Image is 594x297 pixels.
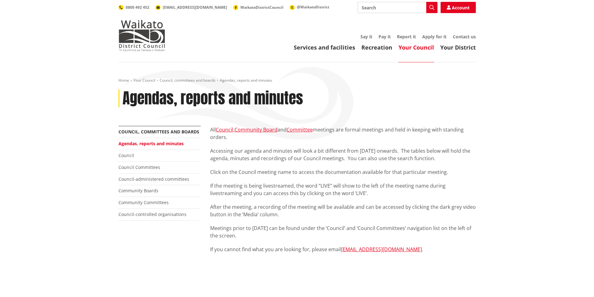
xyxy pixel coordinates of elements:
p: After the meeting, a recording of the meeting will be available and can be accessed by clicking t... [210,203,476,218]
p: All , and meetings are formal meetings and held in keeping with standing orders. [210,126,476,141]
p: Meetings prior to [DATE] can be found under the ‘Council’ and ‘Council Committees’ navigation lis... [210,224,476,239]
span: Accessing our agenda and minutes will look a bit different from [DATE] onwards. The tables below ... [210,147,470,162]
a: @WaikatoDistrict [290,4,329,10]
a: Your Council [133,78,155,83]
a: Pay it [379,34,391,40]
span: [EMAIL_ADDRESS][DOMAIN_NAME] [163,5,227,10]
a: Committee [287,126,313,133]
a: Council, committees and boards [160,78,215,83]
a: Services and facilities [294,44,355,51]
a: [EMAIL_ADDRESS][DOMAIN_NAME] [156,5,227,10]
a: [EMAIL_ADDRESS][DOMAIN_NAME] [341,246,422,253]
span: @WaikatoDistrict [297,4,329,10]
a: Recreation [361,44,392,51]
nav: breadcrumb [118,78,476,83]
a: WaikatoDistrictCouncil [233,5,283,10]
a: Say it [360,34,372,40]
span: 0800 492 452 [126,5,149,10]
a: Apply for it [422,34,447,40]
a: Account [441,2,476,13]
a: Community Boards [118,188,158,194]
p: If the meeting is being livestreamed, the word “LIVE” will show to the left of the meeting name d... [210,182,476,197]
p: If you cannot find what you are looking for, please email . [210,246,476,253]
a: Council [118,152,134,158]
a: Council-controlled organisations [118,211,186,217]
a: Contact us [453,34,476,40]
input: Search input [358,2,437,13]
span: Agendas, reports and minutes [220,78,272,83]
a: Home [118,78,129,83]
a: Community Committees [118,199,169,205]
img: Waikato District Council - Te Kaunihera aa Takiwaa o Waikato [118,20,165,51]
a: Report it [397,34,416,40]
a: Agendas, reports and minutes [118,141,184,146]
a: Council-administered committees [118,176,189,182]
a: Council, committees and boards [118,129,199,135]
a: Community Board [234,126,278,133]
a: Council [216,126,233,133]
p: Click on the Council meeting name to access the documentation available for that particular meeting. [210,168,476,176]
a: 0800 492 452 [118,5,149,10]
span: WaikatoDistrictCouncil [240,5,283,10]
iframe: Messenger Launcher [565,271,588,293]
a: Your District [440,44,476,51]
h1: Agendas, reports and minutes [123,89,303,108]
a: Your Council [398,44,434,51]
a: Council Committees [118,164,160,170]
